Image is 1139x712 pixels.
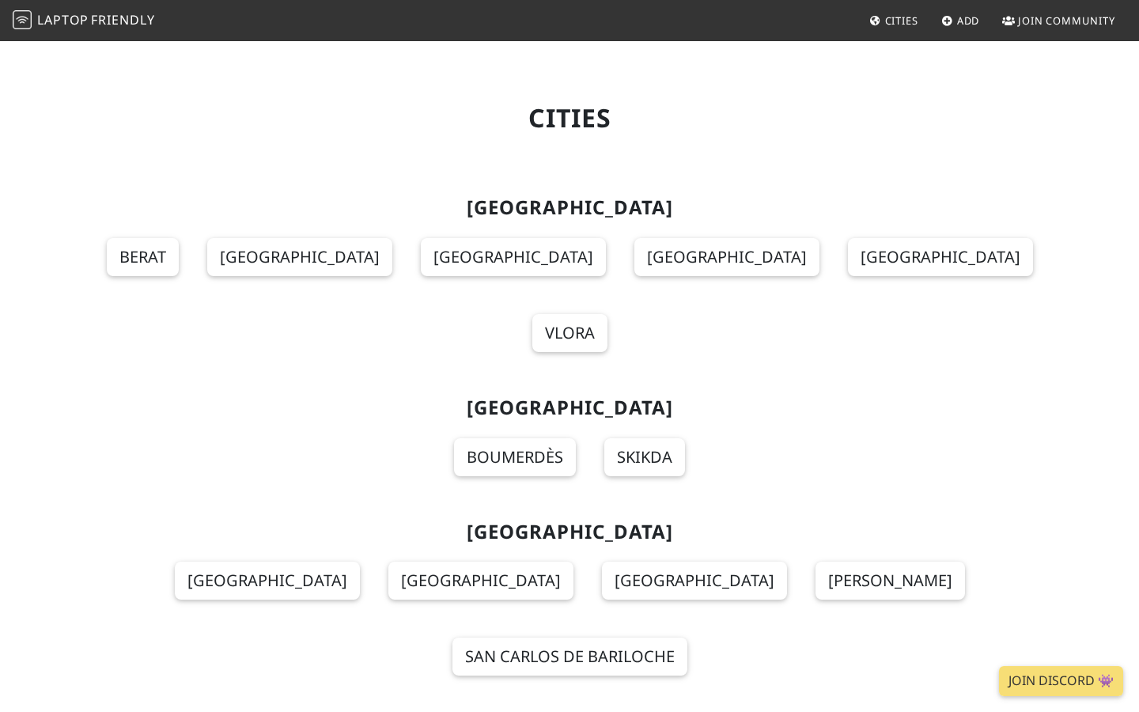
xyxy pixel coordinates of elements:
[634,238,819,276] a: [GEOGRAPHIC_DATA]
[57,103,1082,133] h1: Cities
[13,10,32,29] img: LaptopFriendly
[91,11,154,28] span: Friendly
[454,438,576,476] a: Boumerdès
[57,396,1082,419] h2: [GEOGRAPHIC_DATA]
[57,196,1082,219] h2: [GEOGRAPHIC_DATA]
[885,13,918,28] span: Cities
[37,11,89,28] span: Laptop
[452,638,687,676] a: San Carlos de Bariloche
[175,562,360,600] a: [GEOGRAPHIC_DATA]
[863,6,925,35] a: Cities
[996,6,1122,35] a: Join Community
[602,562,787,600] a: [GEOGRAPHIC_DATA]
[388,562,573,600] a: [GEOGRAPHIC_DATA]
[815,562,965,600] a: [PERSON_NAME]
[532,314,607,352] a: Vlora
[107,238,179,276] a: Berat
[207,238,392,276] a: [GEOGRAPHIC_DATA]
[999,666,1123,696] a: Join Discord 👾
[13,7,155,35] a: LaptopFriendly LaptopFriendly
[57,521,1082,543] h2: [GEOGRAPHIC_DATA]
[604,438,685,476] a: Skikda
[957,13,980,28] span: Add
[421,238,606,276] a: [GEOGRAPHIC_DATA]
[935,6,986,35] a: Add
[848,238,1033,276] a: [GEOGRAPHIC_DATA]
[1018,13,1115,28] span: Join Community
